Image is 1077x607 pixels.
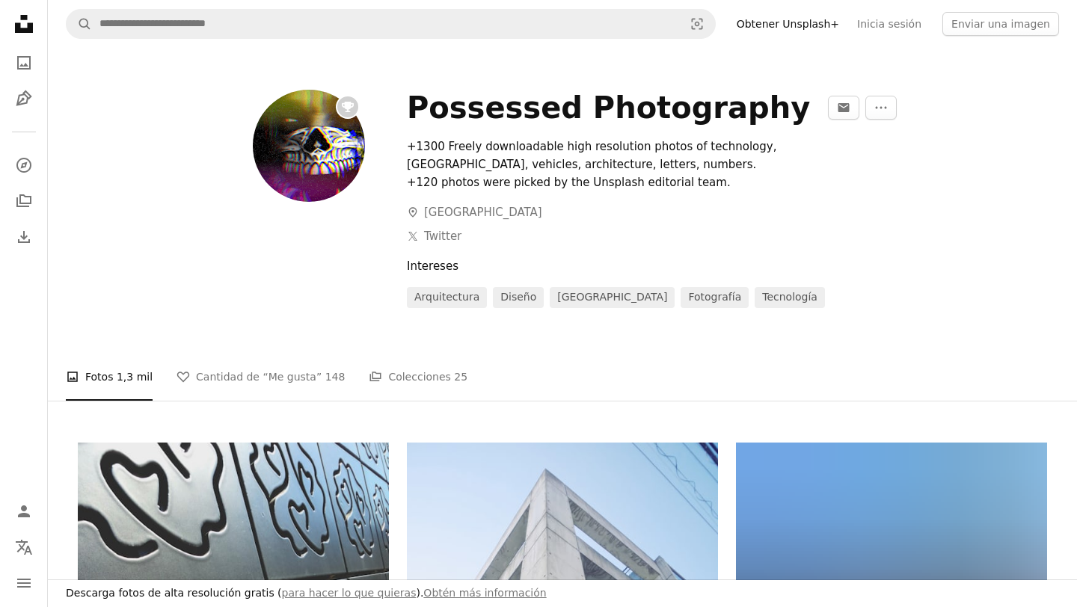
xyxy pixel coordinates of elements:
[9,186,39,216] a: Colecciones
[369,353,467,401] a: Colecciones 25
[755,287,825,308] a: Tecnología
[728,12,848,36] a: Obtener Unsplash+
[177,353,345,401] a: Cantidad de “Me gusta” 148
[550,287,675,308] a: [GEOGRAPHIC_DATA]
[9,9,39,42] a: Inicio — Unsplash
[325,369,346,385] span: 148
[865,96,897,120] button: Más acciones
[9,150,39,180] a: Explorar
[407,206,542,219] a: [GEOGRAPHIC_DATA]
[282,587,417,599] a: para hacer lo que quieras
[679,10,715,38] button: Búsqueda visual
[942,12,1059,36] button: Enviar una imagen
[67,10,92,38] button: Buscar en Unsplash
[407,138,855,191] div: +1300 Freely downloadable high resolution photos of technology, [GEOGRAPHIC_DATA], vehicles, arch...
[9,222,39,252] a: Historial de descargas
[9,496,39,526] a: Iniciar sesión / Registrarse
[454,369,467,385] span: 25
[66,586,547,601] h3: Descarga fotos de alta resolución gratis ( ).
[253,90,365,202] img: Avatar del usuario Possessed Photography
[407,257,1047,275] div: Intereses
[9,568,39,598] button: Menú
[407,287,487,308] a: arquitectura
[493,287,544,308] a: diseño
[9,532,39,562] button: Idioma
[828,96,859,120] button: Mensaje a Possessed
[848,12,930,36] a: Inicia sesión
[681,287,749,308] a: fotografía
[407,229,461,243] a: Twitter
[9,48,39,78] a: Fotos
[423,587,546,599] a: Obtén más información
[9,84,39,114] a: Ilustraciones
[66,9,716,39] form: Encuentra imágenes en todo el sitio
[407,90,810,126] div: Possessed Photography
